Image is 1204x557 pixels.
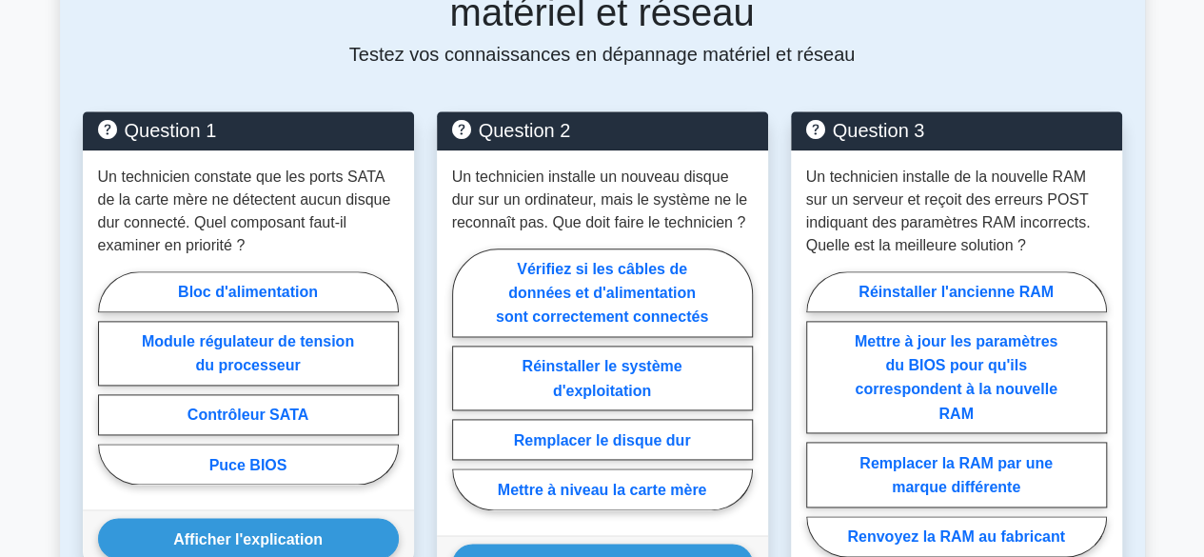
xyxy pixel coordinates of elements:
[522,358,681,398] font: Réinstaller le système d'exploitation
[452,169,747,230] font: Un technicien installe un nouveau disque dur sur un ordinateur, mais le système ne le reconnaît p...
[188,407,308,423] font: Contrôleur SATA
[855,333,1057,421] font: Mettre à jour les paramètres du BIOS pour qu'ils correspondent à la nouvelle RAM
[173,530,323,547] font: Afficher l'explication
[479,120,571,141] font: Question 2
[209,456,287,472] font: Puce BIOS
[859,454,1053,494] font: Remplacer la RAM par une marque différente
[847,528,1065,545] font: Renvoyez la RAM au fabricant
[514,431,691,448] font: Remplacer le disque dur
[98,169,391,253] font: Un technicien constate que les ports SATA de la carte mère ne détectent aucun disque dur connecté...
[498,482,707,498] font: Mettre à niveau la carte mère
[349,44,855,65] font: Testez vos connaissances en dépannage matériel et réseau
[142,333,354,373] font: Module régulateur de tension du processeur
[178,284,318,300] font: Bloc d'alimentation
[125,120,217,141] font: Question 1
[833,120,925,141] font: Question 3
[859,284,1054,300] font: Réinstaller l'ancienne RAM
[496,261,708,325] font: Vérifiez si les câbles de données et d'alimentation sont correctement connectés
[806,169,1091,253] font: Un technicien installe de la nouvelle RAM sur un serveur et reçoit des erreurs POST indiquant des...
